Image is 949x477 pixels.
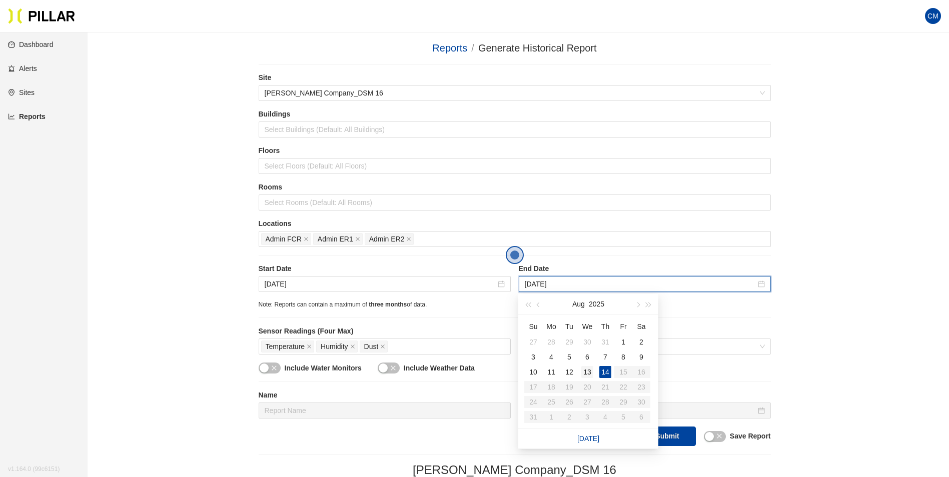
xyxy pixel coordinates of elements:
[259,182,771,192] label: Rooms
[266,233,302,244] span: Admin FCR
[524,349,542,364] td: 2025-08-03
[617,351,629,363] div: 8
[259,402,511,418] input: Report Name
[524,334,542,349] td: 2025-07-27
[716,433,722,439] span: close
[632,349,650,364] td: 2025-08-09
[614,349,632,364] td: 2025-08-08
[635,336,647,348] div: 2
[390,365,396,371] span: close
[524,364,542,379] td: 2025-08-10
[8,64,37,72] a: alertAlerts
[578,334,596,349] td: 2025-07-30
[730,431,771,441] label: Save Report
[364,341,379,352] span: Dust
[307,344,312,350] span: close
[599,336,611,348] div: 31
[259,390,511,400] label: Name
[259,263,511,274] label: Start Date
[614,318,632,334] th: Fr
[589,294,604,314] button: 2025
[927,8,938,24] span: CM
[355,236,360,242] span: close
[406,236,411,242] span: close
[519,263,771,274] label: End Date
[577,434,599,442] a: [DATE]
[285,363,362,373] label: Include Water Monitors
[350,344,355,350] span: close
[259,218,771,229] label: Locations
[632,318,650,334] th: Sa
[525,278,756,289] input: Aug 14, 2025
[506,246,524,264] button: Open the dialog
[304,236,309,242] span: close
[578,318,596,334] th: We
[542,334,560,349] td: 2025-07-28
[639,426,695,446] button: Submit
[404,363,475,373] label: Include Weather Data
[478,42,597,53] span: Generate Historical Report
[545,336,557,348] div: 28
[581,336,593,348] div: 30
[581,366,593,378] div: 13
[545,351,557,363] div: 4
[578,349,596,364] td: 2025-08-06
[259,300,771,309] div: Note: Reports can contain a maximum of of data.
[266,341,305,352] span: Temperature
[527,336,539,348] div: 27
[560,334,578,349] td: 2025-07-29
[560,318,578,334] th: Tu
[635,351,647,363] div: 9
[259,145,771,156] label: Floors
[596,364,614,379] td: 2025-08-14
[617,336,629,348] div: 1
[265,85,765,100] span: Weitz Company_DSM 16
[527,351,539,363] div: 3
[572,294,585,314] button: Aug
[596,334,614,349] td: 2025-07-31
[542,364,560,379] td: 2025-08-11
[8,8,75,24] img: Pillar Technologies
[599,366,611,378] div: 14
[471,42,474,53] span: /
[563,366,575,378] div: 12
[369,301,407,308] span: three months
[545,366,557,378] div: 11
[632,334,650,349] td: 2025-08-02
[259,326,511,336] label: Sensor Readings (Four Max)
[321,341,348,352] span: Humidity
[527,366,539,378] div: 10
[524,318,542,334] th: Su
[563,351,575,363] div: 5
[369,233,405,244] span: Admin ER2
[614,334,632,349] td: 2025-08-01
[432,42,467,53] a: Reports
[318,233,353,244] span: Admin ER1
[596,349,614,364] td: 2025-08-07
[8,112,46,120] a: line-chartReports
[581,351,593,363] div: 6
[560,364,578,379] td: 2025-08-12
[380,344,385,350] span: close
[542,318,560,334] th: Mo
[599,351,611,363] div: 7
[563,336,575,348] div: 29
[259,109,771,119] label: Buildings
[560,349,578,364] td: 2025-08-05
[259,72,771,83] label: Site
[8,40,54,48] a: dashboardDashboard
[596,318,614,334] th: Th
[265,278,496,289] input: Aug 6, 2025
[8,88,35,96] a: environmentSites
[542,349,560,364] td: 2025-08-04
[271,365,277,371] span: close
[578,364,596,379] td: 2025-08-13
